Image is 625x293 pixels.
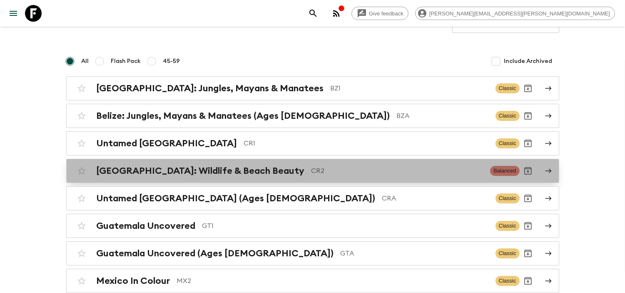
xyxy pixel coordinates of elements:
h2: Guatemala Uncovered [97,220,196,231]
button: Archive [520,135,536,152]
span: Classic [496,111,520,121]
h2: Untamed [GEOGRAPHIC_DATA] (Ages [DEMOGRAPHIC_DATA]) [97,193,376,204]
p: CRA [382,193,489,203]
a: Mexico In ColourMX2ClassicArchive [66,269,559,293]
p: CR2 [311,166,484,176]
span: Classic [496,221,520,231]
span: All [82,57,89,65]
h2: [GEOGRAPHIC_DATA]: Jungles, Mayans & Manatees [97,83,324,94]
a: Untamed [GEOGRAPHIC_DATA]CR1ClassicArchive [66,131,559,155]
span: Balanced [490,166,519,176]
span: Give feedback [364,10,408,17]
a: Guatemala UncoveredGT1ClassicArchive [66,214,559,238]
p: BZ1 [331,83,489,93]
a: [GEOGRAPHIC_DATA]: Jungles, Mayans & ManateesBZ1ClassicArchive [66,76,559,100]
a: Belize: Jungles, Mayans & Manatees (Ages [DEMOGRAPHIC_DATA])BZAClassicArchive [66,104,559,128]
div: [PERSON_NAME][EMAIL_ADDRESS][PERSON_NAME][DOMAIN_NAME] [415,7,615,20]
h2: Belize: Jungles, Mayans & Manatees (Ages [DEMOGRAPHIC_DATA]) [97,110,390,121]
button: Archive [520,108,536,124]
p: BZA [397,111,489,121]
span: Classic [496,276,520,286]
span: 45-59 [163,57,180,65]
button: menu [5,5,22,22]
a: [GEOGRAPHIC_DATA]: Wildlife & Beach BeautyCR2BalancedArchive [66,159,559,183]
span: [PERSON_NAME][EMAIL_ADDRESS][PERSON_NAME][DOMAIN_NAME] [425,10,615,17]
button: Archive [520,218,536,234]
p: CR1 [244,138,489,148]
span: Classic [496,193,520,203]
p: MX2 [177,276,489,286]
span: Flash Pack [111,57,141,65]
button: search adventures [305,5,321,22]
h2: Untamed [GEOGRAPHIC_DATA] [97,138,237,149]
p: GT1 [202,221,489,231]
span: Classic [496,83,520,93]
h2: Guatemala Uncovered (Ages [DEMOGRAPHIC_DATA]) [97,248,334,259]
p: GTA [341,248,489,258]
h2: [GEOGRAPHIC_DATA]: Wildlife & Beach Beauty [97,165,305,176]
button: Archive [520,190,536,207]
button: Archive [520,80,536,97]
button: Archive [520,273,536,289]
span: Classic [496,248,520,258]
span: Classic [496,138,520,148]
button: Archive [520,245,536,262]
a: Untamed [GEOGRAPHIC_DATA] (Ages [DEMOGRAPHIC_DATA])CRAClassicArchive [66,186,559,210]
a: Give feedback [351,7,408,20]
span: Include Archived [504,57,553,65]
button: Archive [520,163,536,179]
h2: Mexico In Colour [97,275,170,286]
a: Guatemala Uncovered (Ages [DEMOGRAPHIC_DATA])GTAClassicArchive [66,241,559,265]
